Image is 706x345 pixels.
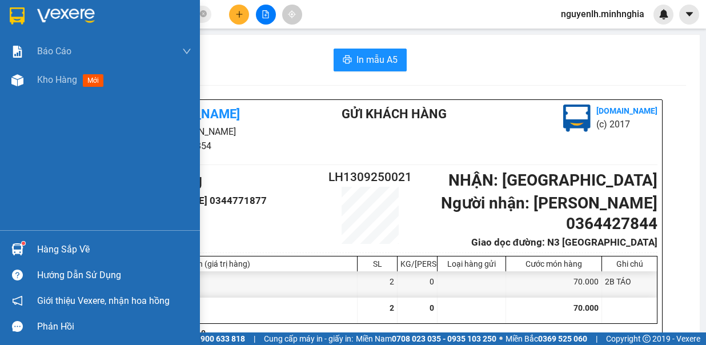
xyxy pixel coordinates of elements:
[563,105,591,132] img: logo.jpg
[430,303,434,312] span: 0
[441,194,657,233] b: Người nhận : [PERSON_NAME] 0364427844
[37,294,170,308] span: Giới thiệu Vexere, nhận hoa hồng
[659,9,669,19] img: icon-new-feature
[499,336,503,341] span: ⚪️
[506,271,602,297] div: 70.000
[11,46,23,58] img: solution-icon
[643,335,651,343] span: copyright
[400,259,434,268] div: KG/[PERSON_NAME]
[11,243,23,255] img: warehouse-icon
[358,271,398,297] div: 2
[37,44,71,58] span: Báo cáo
[440,259,503,268] div: Loại hàng gửi
[235,10,243,18] span: plus
[11,74,23,86] img: warehouse-icon
[390,303,394,312] span: 2
[342,107,447,121] b: Gửi khách hàng
[12,270,23,280] span: question-circle
[196,334,245,343] strong: 1900 633 818
[22,242,25,245] sup: 1
[471,236,657,248] b: Giao dọc đường: N3 [GEOGRAPHIC_DATA]
[200,10,207,17] span: close-circle
[10,7,25,25] img: logo-vxr
[288,10,296,18] span: aim
[356,332,496,345] span: Miền Nam
[552,7,653,21] span: nguyenlh.minhnghia
[83,271,358,297] div: (Bất kỳ)
[538,334,587,343] strong: 0369 525 060
[86,259,354,268] div: Tên (giá trị hàng)
[12,321,23,332] span: message
[392,334,496,343] strong: 0708 023 035 - 0935 103 250
[182,47,191,56] span: down
[602,271,657,297] div: 2B TÁO
[37,267,191,284] div: Hướng dẫn sử dụng
[596,332,597,345] span: |
[605,259,654,268] div: Ghi chú
[448,171,657,190] b: NHẬN : [GEOGRAPHIC_DATA]
[200,9,207,20] span: close-circle
[360,259,394,268] div: SL
[83,74,103,87] span: mới
[506,332,587,345] span: Miền Bắc
[596,117,657,131] li: (c) 2017
[679,5,699,25] button: caret-down
[684,9,695,19] span: caret-down
[37,318,191,335] div: Phản hồi
[37,241,191,258] div: Hàng sắp về
[509,259,599,268] div: Cước món hàng
[254,332,255,345] span: |
[229,5,249,25] button: plus
[12,295,23,306] span: notification
[573,303,599,312] span: 70.000
[334,49,407,71] button: printerIn mẫu A5
[264,332,353,345] span: Cung cấp máy in - giấy in:
[398,271,438,297] div: 0
[343,55,352,66] span: printer
[356,53,398,67] span: In mẫu A5
[322,168,418,187] h2: LH1309250021
[256,5,276,25] button: file-add
[596,106,657,115] b: [DOMAIN_NAME]
[37,74,77,85] span: Kho hàng
[282,5,302,25] button: aim
[262,10,270,18] span: file-add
